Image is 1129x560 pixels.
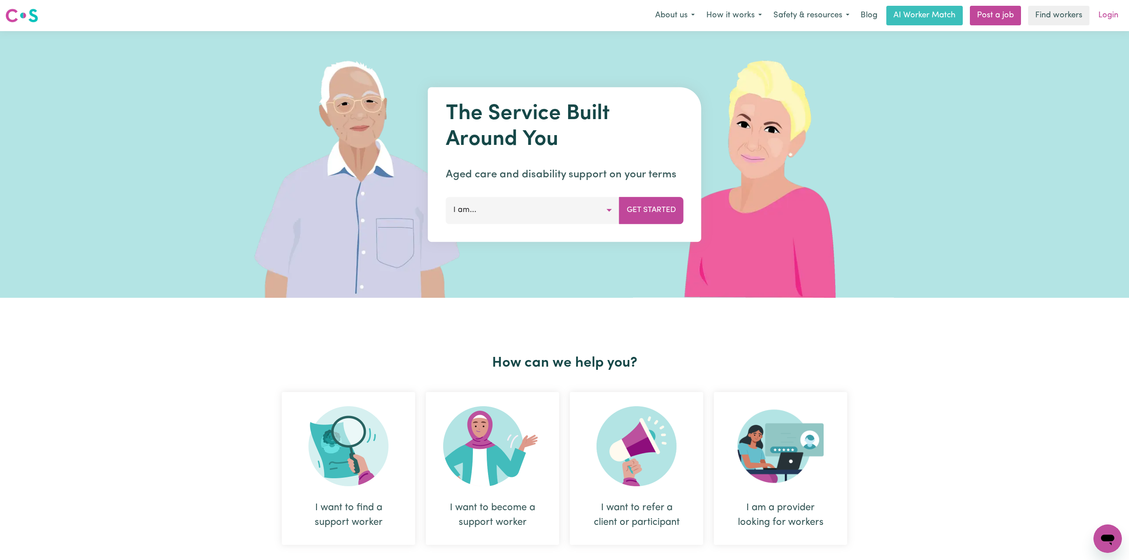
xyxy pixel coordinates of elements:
img: Search [308,406,388,486]
div: I want to become a support worker [447,500,538,530]
button: Get Started [619,197,684,224]
div: I am a provider looking for workers [714,392,847,545]
div: I want to find a support worker [303,500,394,530]
div: I want to find a support worker [282,392,415,545]
a: AI Worker Match [886,6,963,25]
a: Post a job [970,6,1021,25]
img: Careseekers logo [5,8,38,24]
img: Become Worker [443,406,542,486]
a: Blog [855,6,883,25]
div: I want to become a support worker [426,392,559,545]
iframe: Button to launch messaging window [1093,524,1122,553]
button: How it works [701,6,768,25]
h2: How can we help you? [276,355,853,372]
a: Find workers [1028,6,1089,25]
div: I want to refer a client or participant [591,500,682,530]
a: Careseekers logo [5,5,38,26]
button: Safety & resources [768,6,855,25]
h1: The Service Built Around You [446,101,684,152]
p: Aged care and disability support on your terms [446,167,684,183]
button: I am... [446,197,620,224]
img: Refer [597,406,677,486]
button: About us [649,6,701,25]
div: I want to refer a client or participant [570,392,703,545]
img: Provider [737,406,824,486]
div: I am a provider looking for workers [735,500,826,530]
a: Login [1093,6,1124,25]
